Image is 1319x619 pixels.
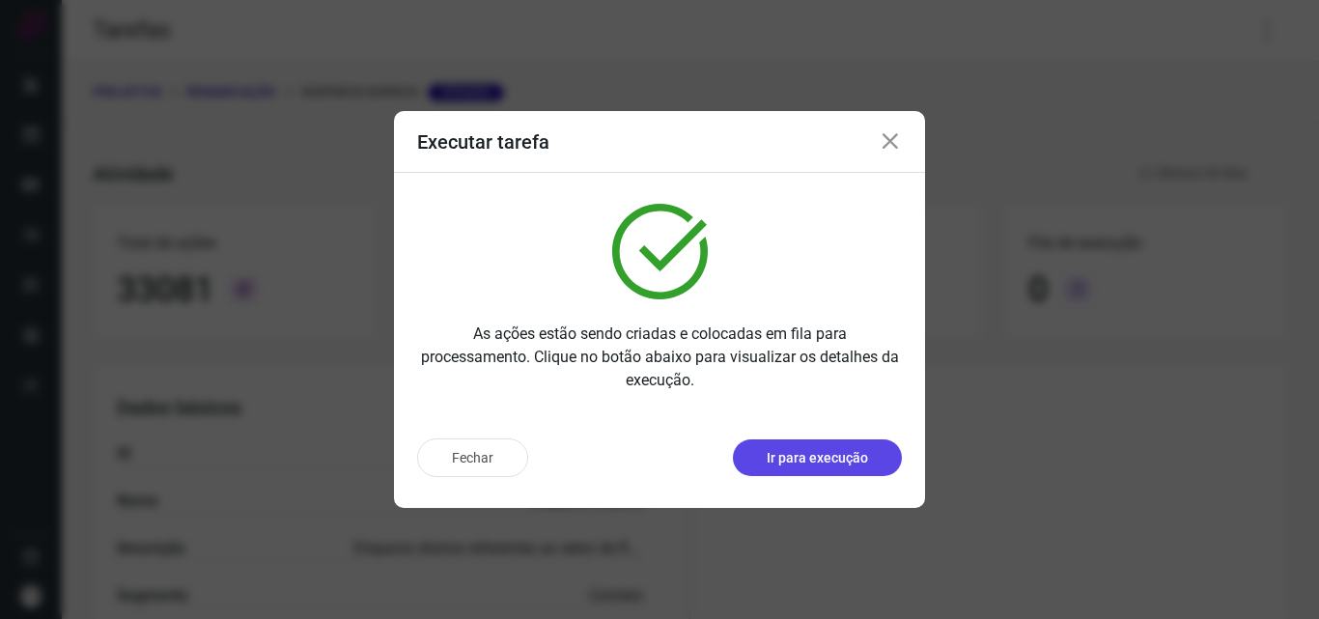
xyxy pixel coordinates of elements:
p: Ir para execução [767,448,868,468]
img: verified.svg [612,204,708,299]
p: As ações estão sendo criadas e colocadas em fila para processamento. Clique no botão abaixo para ... [417,323,902,392]
button: Fechar [417,438,528,477]
button: Ir para execução [733,439,902,476]
h3: Executar tarefa [417,130,549,154]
